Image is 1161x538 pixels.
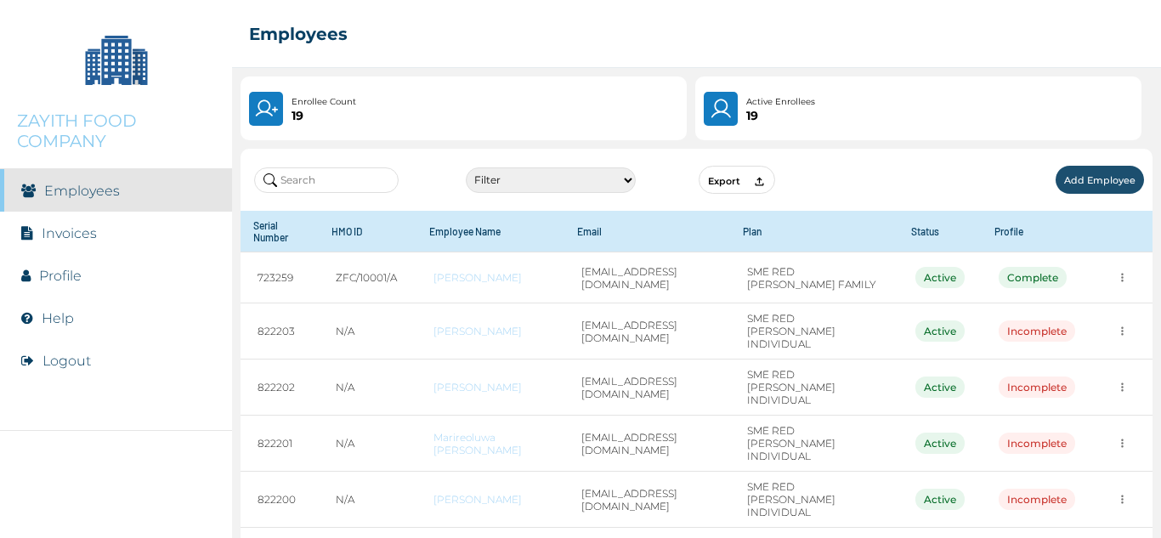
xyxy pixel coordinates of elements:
a: Marireoluwa [PERSON_NAME] [433,431,547,456]
th: Plan [730,211,898,252]
img: UserPlus.219544f25cf47e120833d8d8fc4c9831.svg [254,97,278,121]
div: Active [915,433,965,454]
div: Incomplete [999,489,1075,510]
button: Logout [42,353,91,369]
td: N/A [319,360,416,416]
td: [EMAIL_ADDRESS][DOMAIN_NAME] [564,303,729,360]
button: more [1109,318,1136,344]
th: Status [898,211,982,252]
a: Profile [39,268,82,284]
p: 19 [292,109,356,122]
div: Incomplete [999,320,1075,342]
p: 19 [746,109,815,122]
td: N/A [319,472,416,528]
td: [EMAIL_ADDRESS][DOMAIN_NAME] [564,416,729,472]
a: [PERSON_NAME] [433,493,547,506]
a: [PERSON_NAME] [433,381,547,394]
a: [PERSON_NAME] [433,271,547,284]
th: HMO ID [319,211,416,252]
td: 723259 [241,252,319,303]
img: User.4b94733241a7e19f64acd675af8f0752.svg [709,97,733,121]
button: more [1109,264,1136,291]
td: 822202 [241,360,319,416]
td: N/A [319,303,416,360]
button: Add Employee [1056,166,1144,194]
td: N/A [319,416,416,472]
td: SME RED [PERSON_NAME] FAMILY [730,252,898,303]
button: Export [699,166,775,194]
p: Active Enrollees [746,95,815,109]
p: Enrollee Count [292,95,356,109]
p: ZAYITH FOOD COMPANY [17,110,215,151]
input: Search [254,167,399,193]
div: Incomplete [999,433,1075,454]
td: [EMAIL_ADDRESS][DOMAIN_NAME] [564,252,729,303]
div: Complete [999,267,1067,288]
div: Active [915,267,965,288]
td: 822201 [241,416,319,472]
td: ZFC/10001/A [319,252,416,303]
td: 822203 [241,303,319,360]
a: [PERSON_NAME] [433,325,547,337]
h2: Employees [249,24,348,44]
a: Employees [44,183,120,199]
img: RelianceHMO's Logo [17,496,215,521]
div: Active [915,377,965,398]
td: [EMAIL_ADDRESS][DOMAIN_NAME] [564,472,729,528]
a: Help [42,310,74,326]
td: 822200 [241,472,319,528]
th: Profile [982,211,1092,252]
button: more [1109,374,1136,400]
th: Serial Number [241,211,319,252]
th: Employee Name [416,211,564,252]
div: Active [915,489,965,510]
td: SME RED [PERSON_NAME] INDIVIDUAL [730,472,898,528]
td: SME RED [PERSON_NAME] INDIVIDUAL [730,303,898,360]
td: SME RED [PERSON_NAME] INDIVIDUAL [730,416,898,472]
div: Active [915,320,965,342]
button: more [1109,486,1136,513]
img: Company [74,17,159,102]
button: more [1109,430,1136,456]
a: Invoices [42,225,97,241]
td: [EMAIL_ADDRESS][DOMAIN_NAME] [564,360,729,416]
div: Incomplete [999,377,1075,398]
td: SME RED [PERSON_NAME] INDIVIDUAL [730,360,898,416]
th: Email [564,211,729,252]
